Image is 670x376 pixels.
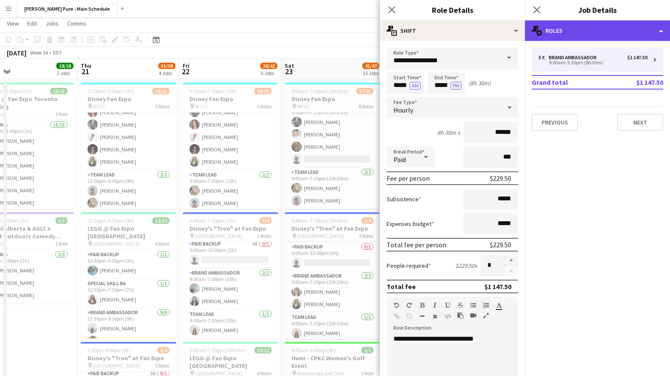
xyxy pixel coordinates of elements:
[189,347,246,353] span: 9:00am-7:30pm (10h30m)
[496,302,502,309] button: Text Color
[285,271,380,312] app-card-role: Brand Ambassador2/29:00am-7:15pm (10h15m)[PERSON_NAME][PERSON_NAME]
[81,354,176,362] h3: Disney's "Tron" at Fan Expo
[297,233,344,239] span: [GEOGRAPHIC_DATA]
[363,70,379,76] div: 13 Jobs
[257,233,271,239] span: 3 Roles
[419,302,425,309] button: Bold
[81,83,176,209] app-job-card: 12:00pm-9:00pm (9h)19/21Disney Fan Expo MTCC5 Roles[PERSON_NAME]Brand Ambassador5/512:00pm-9:00pm...
[93,103,106,110] span: MTCC
[283,67,294,76] span: 23
[56,63,73,69] span: 18/18
[445,313,451,320] button: HTML Code
[155,362,169,369] span: 3 Roles
[195,233,242,239] span: [GEOGRAPHIC_DATA]
[87,88,134,94] span: 12:00pm-9:00pm (9h)
[393,302,399,309] button: Undo
[387,195,421,203] label: Subsistence
[183,239,278,268] app-card-role: Paid Backup3A0/19:00am-12:00pm (3h)
[257,103,271,110] span: 5 Roles
[183,268,278,309] app-card-role: Brand Ambassador2/29:00am-7:00pm (10h)[PERSON_NAME][PERSON_NAME]
[81,225,176,240] h3: LEGO @ Fan Expo [GEOGRAPHIC_DATA]
[549,55,600,61] div: Brand Ambassador
[539,55,549,61] div: 5 x
[159,70,175,76] div: 4 Jobs
[387,220,434,228] label: Expenses budget
[261,70,277,76] div: 6 Jobs
[539,61,647,65] div: 9:00am-5:30pm (8h30m)
[254,347,271,353] span: 12/12
[79,67,91,76] span: 21
[27,20,37,27] span: Edit
[81,279,176,308] app-card-role: Special Skill BA1/112:30pm-7:30pm (7h)[PERSON_NAME]
[490,240,511,249] div: $229.50
[189,88,236,94] span: 9:00am-7:00pm (10h)
[24,18,41,29] a: Edit
[406,302,412,309] button: Redo
[55,240,67,247] span: 1 Role
[455,262,477,269] div: $229.50 x
[7,49,26,57] div: [DATE]
[183,62,189,69] span: Fri
[7,20,19,27] span: View
[490,174,511,182] div: $229.50
[617,114,663,131] button: Next
[525,4,670,15] h3: Job Details
[410,82,421,90] button: AM
[183,309,278,338] app-card-role: Team Lead1/19:00am-7:00pm (10h)[PERSON_NAME]
[81,95,176,103] h3: Disney Fan Expo
[46,20,58,27] span: Jobs
[361,347,373,353] span: 1/1
[93,362,140,369] span: [GEOGRAPHIC_DATA]
[87,217,134,224] span: 12:30pm-9:30pm (9h)
[285,225,380,232] h3: Disney's "Tron" at Fan Expo
[483,302,489,309] button: Ordered List
[380,4,525,15] h3: Role Details
[380,20,525,41] div: Shift
[362,63,379,69] span: 41/47
[260,63,277,69] span: 38/42
[504,255,518,266] button: Increase
[81,212,176,338] app-job-card: 12:30pm-9:30pm (9h)12/12LEGO @ Fan Expo [GEOGRAPHIC_DATA] [GEOGRAPHIC_DATA]4 RolesPaid Backup1/11...
[158,63,175,69] span: 35/38
[609,75,663,89] td: $1 147.50
[432,313,438,320] button: Clear Formatting
[87,347,131,353] span: 1:00pm-9:00pm (8h)
[291,88,348,94] span: 9:00am-7:15pm (10h15m)
[183,92,278,170] app-card-role: Brand Ambassador5/59:00am-7:00pm (10h)[PERSON_NAME][PERSON_NAME][PERSON_NAME][PERSON_NAME][PERSON...
[285,95,380,103] h3: Disney Fan Expo
[183,212,278,338] app-job-card: 9:00am-7:00pm (10h)3/4Disney's "Tron" at Fan Expo [GEOGRAPHIC_DATA]3 RolesPaid Backup3A0/19:00am-...
[152,88,169,94] span: 19/21
[387,240,446,249] div: Total fee per person
[483,312,489,319] button: Fullscreen
[285,83,380,209] app-job-card: 9:00am-7:15pm (10h15m)17/21Disney Fan Expo MTCC6 Roles[PERSON_NAME][PERSON_NAME]Brand Ambassador6...
[387,174,430,182] div: Fee per person
[457,302,463,309] button: Strikethrough
[359,233,373,239] span: 3 Roles
[183,83,278,209] app-job-card: 9:00am-7:00pm (10h)19/21Disney Fan Expo MTCC5 Roles[PERSON_NAME]Brand Ambassador5/59:00am-7:00pm ...
[285,101,380,168] app-card-role: Brand Ambassador6I21A3/49:00am-7:15pm (10h15m)[PERSON_NAME][PERSON_NAME][PERSON_NAME]
[297,103,310,110] span: MTCC
[50,88,67,94] span: 15/15
[195,103,208,110] span: MTCC
[419,313,425,320] button: Horizontal Line
[155,103,169,110] span: 5 Roles
[359,103,373,110] span: 6 Roles
[155,240,169,247] span: 4 Roles
[356,88,373,94] span: 17/21
[81,170,176,211] app-card-role: Team Lead2/212:00pm-9:00pm (9h)[PERSON_NAME][PERSON_NAME]
[157,347,169,353] span: 3/4
[361,217,373,224] span: 3/4
[64,18,90,29] a: Comms
[93,240,140,247] span: [GEOGRAPHIC_DATA]
[285,168,380,209] app-card-role: Team Lead2/29:00am-7:15pm (10h15m)[PERSON_NAME][PERSON_NAME]
[81,62,91,69] span: Thu
[437,129,460,136] div: 8h 30m x
[285,354,380,370] h3: Humi - CPKC Women's Golf Event
[285,212,380,338] app-job-card: 9:00am-7:15pm (10h15m)3/4Disney's "Tron" at Fan Expo [GEOGRAPHIC_DATA]3 RolesPaid Backup0/19:00am...
[81,250,176,279] app-card-role: Paid Backup1/112:30pm-3:30pm (3h)[PERSON_NAME]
